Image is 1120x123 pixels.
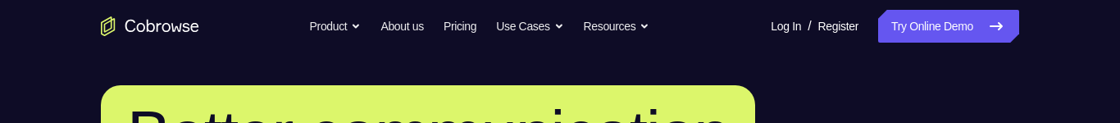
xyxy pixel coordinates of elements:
a: Pricing [444,10,476,43]
button: Product [310,10,362,43]
button: Use Cases [496,10,563,43]
a: Register [818,10,858,43]
a: About us [380,10,423,43]
a: Log In [771,10,801,43]
button: Resources [584,10,650,43]
span: / [808,16,811,36]
a: Go to the home page [101,16,199,36]
a: Try Online Demo [878,10,1019,43]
